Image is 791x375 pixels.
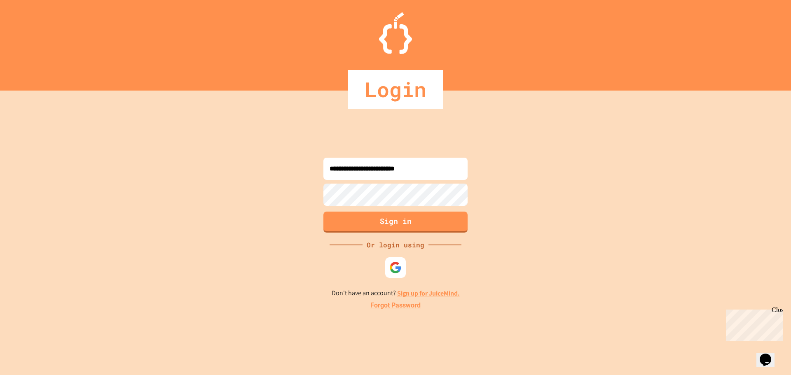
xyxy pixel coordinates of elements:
a: Forgot Password [370,300,421,310]
img: google-icon.svg [389,261,402,274]
button: Sign in [323,212,468,233]
iframe: chat widget [723,306,783,341]
div: Login [348,70,443,109]
p: Don't have an account? [332,288,460,298]
img: Logo.svg [379,12,412,54]
iframe: chat widget [756,342,783,367]
div: Chat with us now!Close [3,3,57,52]
div: Or login using [363,240,428,250]
a: Sign up for JuiceMind. [397,289,460,298]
